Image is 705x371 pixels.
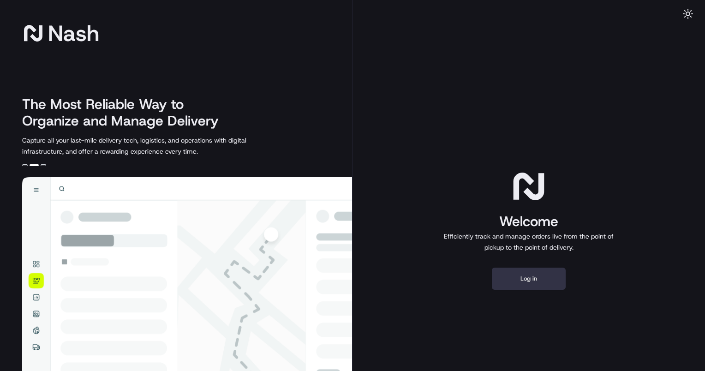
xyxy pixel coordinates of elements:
h2: The Most Reliable Way to Organize and Manage Delivery [22,96,229,129]
p: Efficiently track and manage orders live from the point of pickup to the point of delivery. [440,231,617,253]
span: Nash [48,24,99,42]
p: Capture all your last-mile delivery tech, logistics, and operations with digital infrastructure, ... [22,135,288,157]
h1: Welcome [440,212,617,231]
button: Log in [492,268,566,290]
